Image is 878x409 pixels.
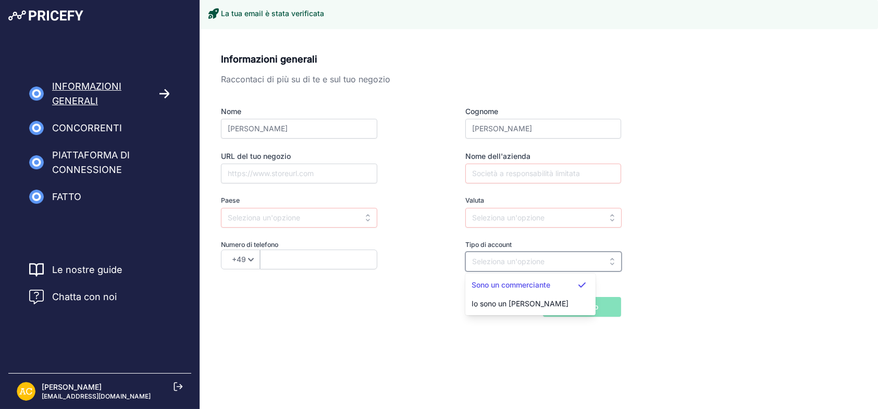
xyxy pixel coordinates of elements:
font: Nome dell'azienda [465,152,530,160]
font: Numero di telefono [221,241,278,249]
input: Seleziona un'opzione [465,208,622,228]
font: Paese [221,196,240,204]
font: Piattaforma di connessione [52,150,130,175]
font: La tua email è stata verificata [221,9,324,18]
a: Chatta con noi [29,290,117,304]
input: Seleziona un'opzione [221,208,377,228]
font: Informazioni generali [221,54,317,65]
a: Le nostre guide [52,263,122,277]
font: Sono un commerciante [472,280,550,289]
input: https://www.storeurl.com [221,164,377,183]
font: concorrenti [52,122,122,133]
font: [EMAIL_ADDRESS][DOMAIN_NAME] [42,392,151,400]
input: Seleziona un'opzione [465,252,622,271]
font: URL del tuo negozio [221,152,291,160]
font: Valuta [465,196,484,204]
font: Chatta con noi [52,291,117,302]
font: [PERSON_NAME] [42,382,102,391]
font: Informazioni generali [52,81,121,106]
font: Cognome [465,107,498,116]
font: Tipo di account [465,241,512,249]
img: Logo Pricefy [8,10,83,21]
input: Società a responsabilità limitata [465,164,621,183]
font: Fatto [52,191,81,202]
font: Io sono un [PERSON_NAME] [472,299,568,308]
font: Raccontaci di più su di te e sul tuo negozio [221,74,390,84]
font: Le nostre guide [52,264,122,275]
font: Nome [221,107,241,116]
